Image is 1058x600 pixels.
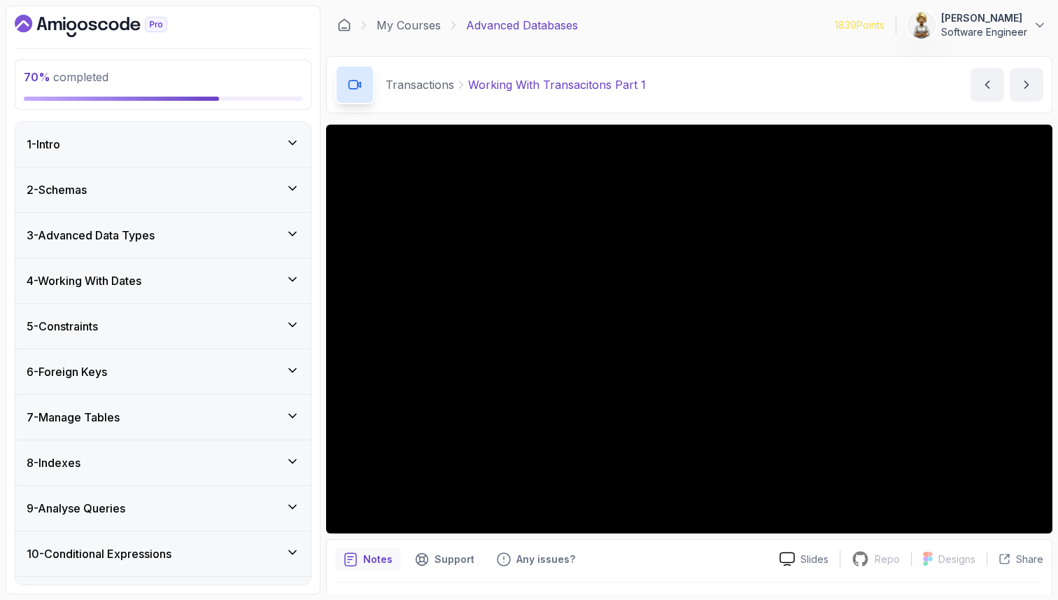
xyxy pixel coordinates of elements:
[337,18,351,32] a: Dashboard
[27,545,171,562] h3: 10 - Conditional Expressions
[27,227,155,244] h3: 3 - Advanced Data Types
[27,318,98,335] h3: 5 - Constraints
[1010,68,1043,102] button: next content
[24,70,50,84] span: 70 %
[15,213,311,258] button: 3-Advanced Data Types
[15,167,311,212] button: 2-Schemas
[27,181,87,198] h3: 2 - Schemas
[468,76,646,93] p: Working With Transacitons Part 1
[875,552,900,566] p: Repo
[15,531,311,576] button: 10-Conditional Expressions
[27,500,125,517] h3: 9 - Analyse Queries
[15,304,311,349] button: 5-Constraints
[768,552,840,566] a: Slides
[335,548,401,571] button: notes button
[27,363,107,380] h3: 6 - Foreign Keys
[15,15,199,37] a: Dashboard
[15,258,311,303] button: 4-Working With Dates
[27,136,60,153] h3: 1 - Intro
[835,18,884,32] p: 1839 Points
[15,486,311,531] button: 9-Analyse Queries
[27,409,120,426] h3: 7 - Manage Tables
[987,552,1043,566] button: Share
[24,70,108,84] span: completed
[488,548,584,571] button: Feedback button
[941,25,1027,39] p: Software Engineer
[27,454,80,471] h3: 8 - Indexes
[800,552,828,566] p: Slides
[516,552,575,566] p: Any issues?
[15,349,311,394] button: 6-Foreign Keys
[386,76,454,93] p: Transactions
[15,122,311,167] button: 1-Intro
[27,272,141,289] h3: 4 - Working With Dates
[971,68,1004,102] button: previous content
[908,11,1047,39] button: user profile image[PERSON_NAME]Software Engineer
[326,125,1052,533] iframe: 4 - Working WIth Transacitons PART 1
[363,552,393,566] p: Notes
[15,440,311,485] button: 8-Indexes
[941,11,1027,25] p: [PERSON_NAME]
[466,17,578,34] p: Advanced Databases
[435,552,474,566] p: Support
[938,552,975,566] p: Designs
[407,548,483,571] button: Support button
[908,12,935,39] img: user profile image
[15,395,311,440] button: 7-Manage Tables
[376,17,441,34] a: My Courses
[1016,552,1043,566] p: Share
